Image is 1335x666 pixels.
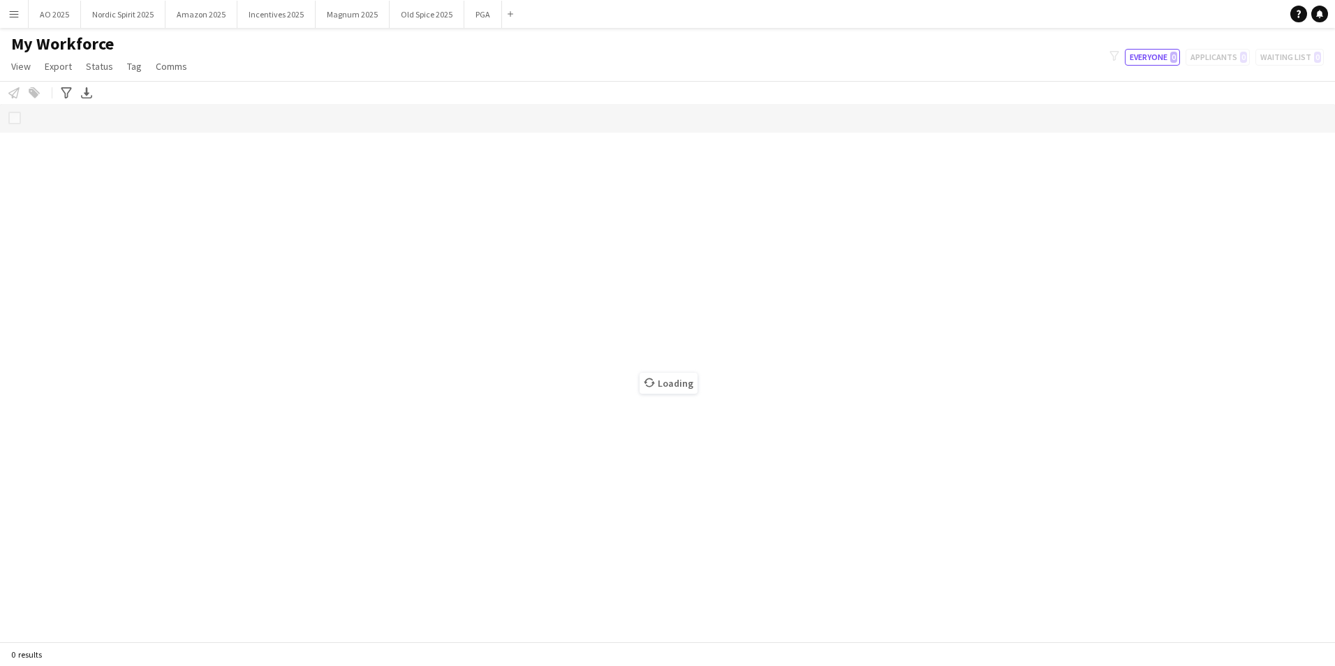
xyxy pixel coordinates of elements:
[45,60,72,73] span: Export
[29,1,81,28] button: AO 2025
[121,57,147,75] a: Tag
[165,1,237,28] button: Amazon 2025
[150,57,193,75] a: Comms
[58,84,75,101] app-action-btn: Advanced filters
[156,60,187,73] span: Comms
[1125,49,1180,66] button: Everyone0
[237,1,316,28] button: Incentives 2025
[1170,52,1177,63] span: 0
[316,1,390,28] button: Magnum 2025
[127,60,142,73] span: Tag
[6,57,36,75] a: View
[39,57,78,75] a: Export
[78,84,95,101] app-action-btn: Export XLSX
[81,1,165,28] button: Nordic Spirit 2025
[80,57,119,75] a: Status
[640,373,698,394] span: Loading
[390,1,464,28] button: Old Spice 2025
[86,60,113,73] span: Status
[11,34,114,54] span: My Workforce
[11,60,31,73] span: View
[464,1,502,28] button: PGA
